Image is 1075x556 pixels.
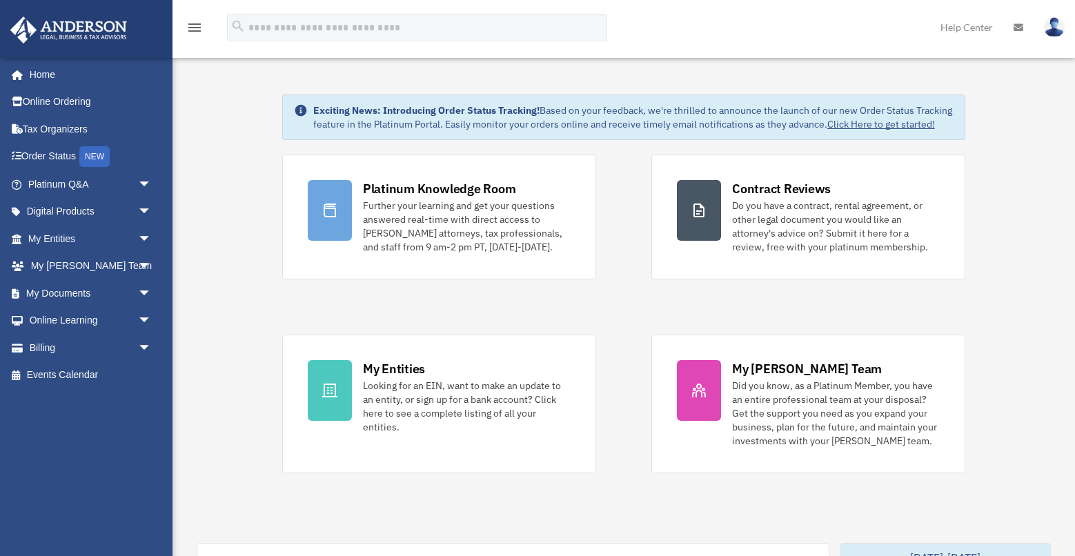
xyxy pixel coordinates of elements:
[10,198,172,226] a: Digital Productsarrow_drop_down
[230,19,246,34] i: search
[186,24,203,36] a: menu
[138,252,166,281] span: arrow_drop_down
[186,19,203,36] i: menu
[732,180,831,197] div: Contract Reviews
[10,115,172,143] a: Tax Organizers
[732,379,940,448] div: Did you know, as a Platinum Member, you have an entire professional team at your disposal? Get th...
[732,360,882,377] div: My [PERSON_NAME] Team
[732,199,940,254] div: Do you have a contract, rental agreement, or other legal document you would like an attorney's ad...
[138,334,166,362] span: arrow_drop_down
[10,143,172,171] a: Order StatusNEW
[10,88,172,116] a: Online Ordering
[651,335,965,473] a: My [PERSON_NAME] Team Did you know, as a Platinum Member, you have an entire professional team at...
[138,198,166,226] span: arrow_drop_down
[10,61,166,88] a: Home
[363,360,425,377] div: My Entities
[1044,17,1065,37] img: User Pic
[282,155,596,279] a: Platinum Knowledge Room Further your learning and get your questions answered real-time with dire...
[10,225,172,252] a: My Entitiesarrow_drop_down
[10,334,172,361] a: Billingarrow_drop_down
[138,170,166,199] span: arrow_drop_down
[313,104,540,117] strong: Exciting News: Introducing Order Status Tracking!
[138,225,166,253] span: arrow_drop_down
[79,146,110,167] div: NEW
[10,252,172,280] a: My [PERSON_NAME] Teamarrow_drop_down
[651,155,965,279] a: Contract Reviews Do you have a contract, rental agreement, or other legal document you would like...
[363,180,516,197] div: Platinum Knowledge Room
[138,279,166,308] span: arrow_drop_down
[10,279,172,307] a: My Documentsarrow_drop_down
[363,199,571,254] div: Further your learning and get your questions answered real-time with direct access to [PERSON_NAM...
[10,307,172,335] a: Online Learningarrow_drop_down
[10,170,172,198] a: Platinum Q&Aarrow_drop_down
[827,118,935,130] a: Click Here to get started!
[313,103,954,131] div: Based on your feedback, we're thrilled to announce the launch of our new Order Status Tracking fe...
[282,335,596,473] a: My Entities Looking for an EIN, want to make an update to an entity, or sign up for a bank accoun...
[138,307,166,335] span: arrow_drop_down
[6,17,131,43] img: Anderson Advisors Platinum Portal
[10,361,172,389] a: Events Calendar
[363,379,571,434] div: Looking for an EIN, want to make an update to an entity, or sign up for a bank account? Click her...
